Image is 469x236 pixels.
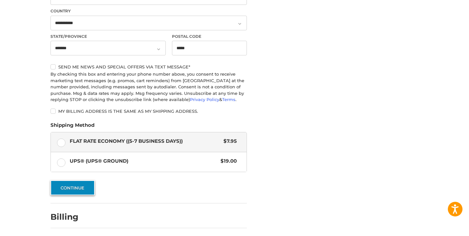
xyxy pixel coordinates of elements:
[50,34,166,39] label: State/Province
[218,157,237,165] span: $19.00
[50,122,94,132] legend: Shipping Method
[50,180,95,195] button: Continue
[50,8,247,14] label: Country
[222,97,235,102] a: Terms
[50,212,89,222] h2: Billing
[70,138,220,145] span: Flat Rate Economy ((5-7 Business Days))
[50,71,247,103] div: By checking this box and entering your phone number above, you consent to receive marketing text ...
[50,109,247,114] label: My billing address is the same as my shipping address.
[190,97,219,102] a: Privacy Policy
[172,34,247,39] label: Postal Code
[70,157,218,165] span: UPS® (UPS® Ground)
[220,138,237,145] span: $7.95
[415,218,469,236] iframe: Google Customer Reviews
[50,64,247,69] label: Send me news and special offers via text message*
